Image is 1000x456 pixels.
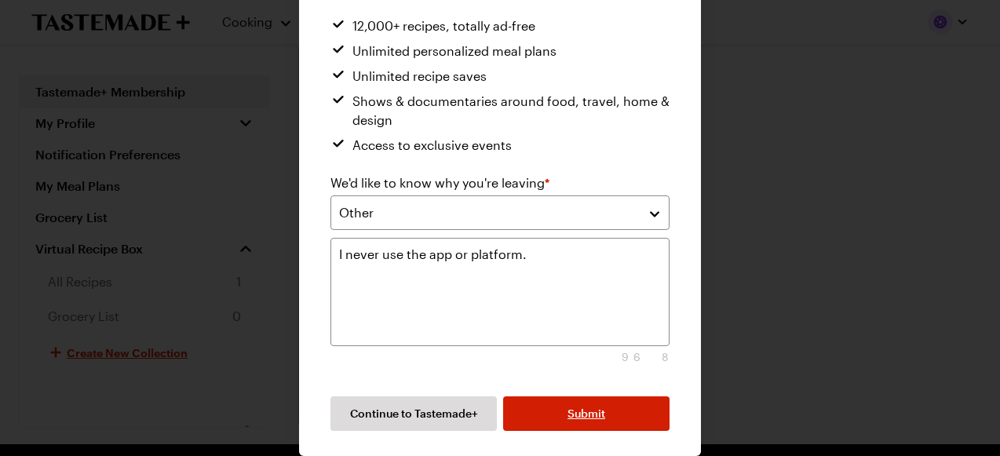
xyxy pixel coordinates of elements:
span: Continue to Tastemade+ [350,406,478,421]
label: We'd like to know why you're leaving [330,173,549,192]
span: Other [339,203,374,222]
button: Continue to Tastemade+ [330,396,497,431]
span: Unlimited recipe saves [352,67,487,86]
span: 12,000+ recipes, totally ad-free [352,16,535,35]
span: Unlimited personalized meal plans [352,42,557,60]
button: Other [330,195,670,230]
span: Access to exclusive events [352,136,512,155]
span: Shows & documentaries around food, travel, home & design [352,92,670,130]
div: 968 [330,349,670,365]
span: Submit [568,406,605,421]
button: Submit [503,396,670,431]
textarea: I never use the app or platform. [330,238,670,346]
